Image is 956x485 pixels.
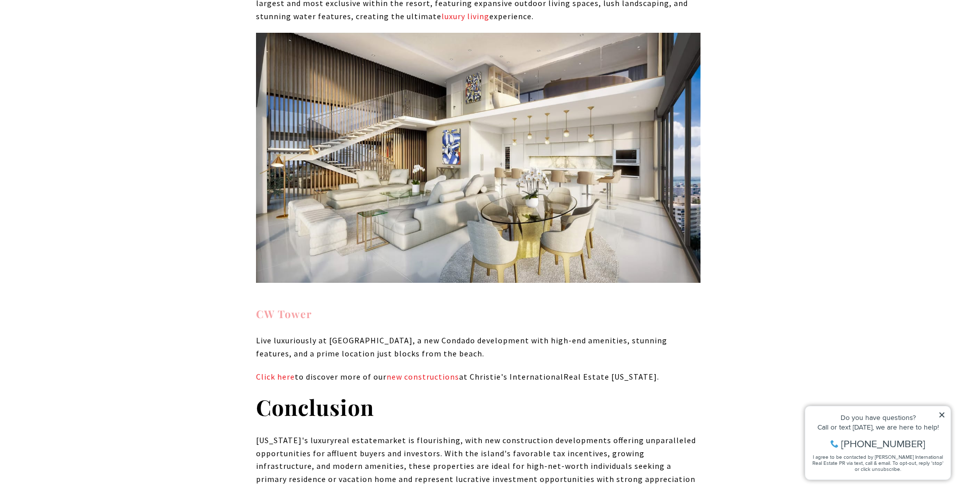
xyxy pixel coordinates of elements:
a: CW Tower - open in a new tab [256,307,312,321]
span: . [657,372,659,382]
span: [US_STATE] [256,435,302,445]
div: Do you have questions? [11,23,146,30]
span: real estate [334,435,377,445]
strong: CW Tower [256,307,312,321]
div: Call or text [DATE], we are here to help! [11,32,146,39]
a: new constructions - open in a new tab [387,372,459,382]
a: Click here to discover more of our - open in a new tab [256,372,295,382]
p: Live luxuriously at [GEOGRAPHIC_DATA], a new Condado development with high-end amenities, stunnin... [256,334,700,360]
img: A modern, spacious living area with a glass dining table, plush seating, and a stylish staircase,... [256,33,700,283]
span: [PHONE_NUMBER] [41,47,125,57]
span: to discover more of our at Christie's International [295,372,563,382]
span: 's luxury [302,435,334,445]
span: I agree to be contacted by [PERSON_NAME] International Real Estate PR via text, call & email. To ... [13,62,144,81]
span: Click here [256,372,295,382]
span: Real Estate [563,372,609,382]
a: luxury living - open in a new tab [441,11,489,21]
strong: Conclusion [256,392,374,421]
span: [US_STATE] [611,372,657,382]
